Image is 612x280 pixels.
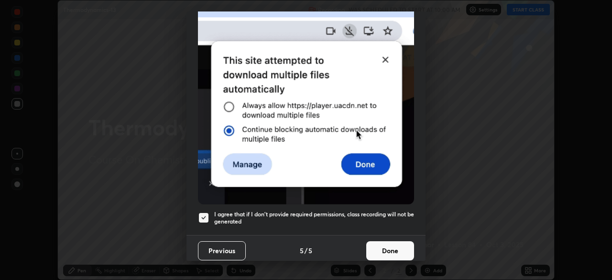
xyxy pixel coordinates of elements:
h4: 5 [308,246,312,256]
h4: 5 [300,246,304,256]
button: Previous [198,241,246,260]
h4: / [305,246,307,256]
button: Done [366,241,414,260]
h5: I agree that if I don't provide required permissions, class recording will not be generated [214,211,414,225]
